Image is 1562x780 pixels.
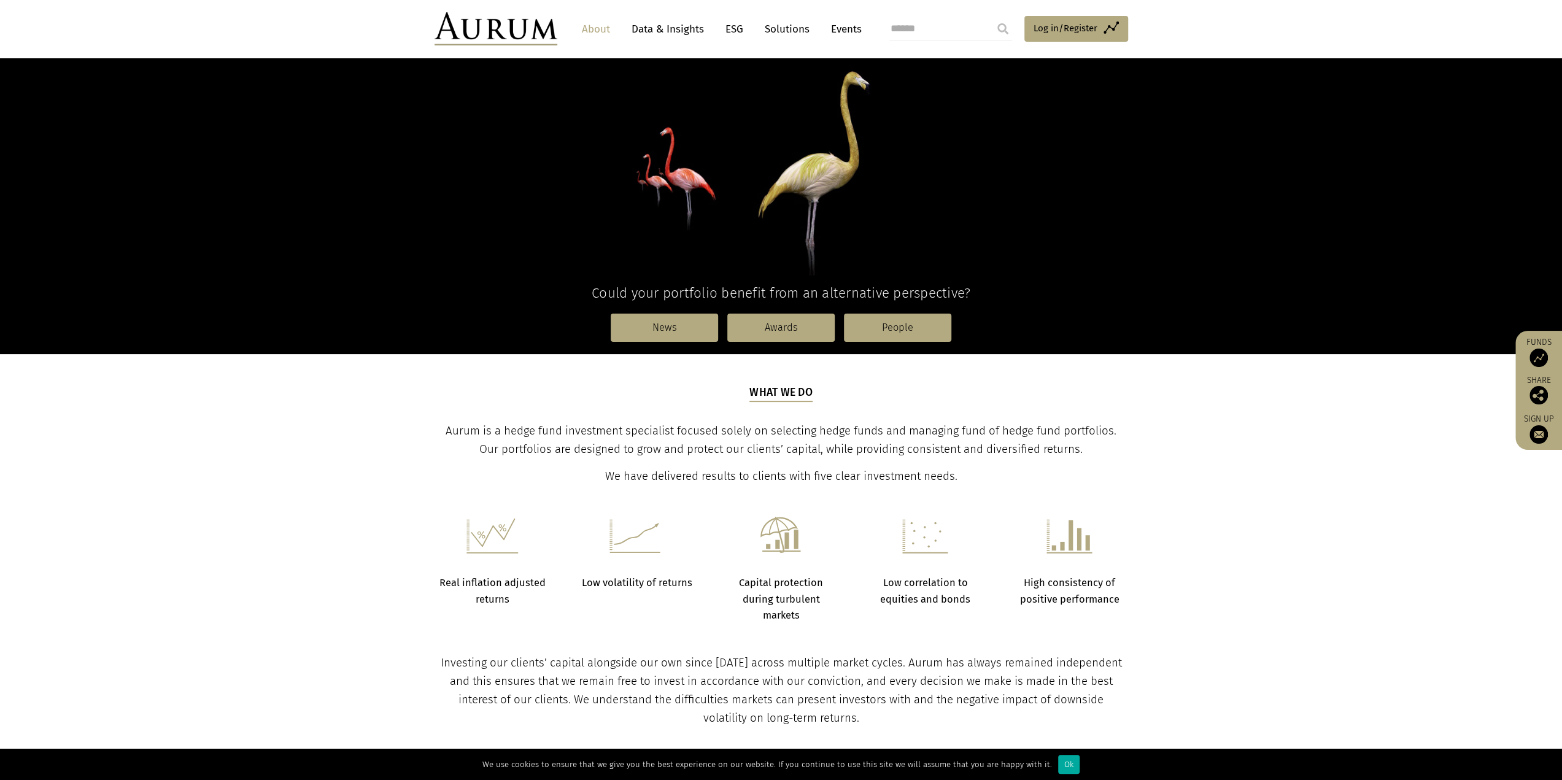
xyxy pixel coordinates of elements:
[749,385,813,402] h5: What we do
[1529,386,1548,404] img: Share this post
[1058,755,1080,774] div: Ok
[1529,349,1548,367] img: Access Funds
[727,314,835,342] a: Awards
[1521,414,1556,444] a: Sign up
[446,424,1116,456] span: Aurum is a hedge fund investment specialist focused solely on selecting hedge funds and managing ...
[435,285,1128,301] h4: Could your portfolio benefit from an alternative perspective?
[1020,577,1119,604] strong: High consistency of positive performance
[1521,337,1556,367] a: Funds
[435,12,557,45] img: Aurum
[1024,16,1128,42] a: Log in/Register
[991,17,1015,41] input: Submit
[625,18,710,41] a: Data & Insights
[605,469,957,483] span: We have delivered results to clients with five clear investment needs.
[759,18,816,41] a: Solutions
[739,577,823,621] strong: Capital protection during turbulent markets
[844,314,951,342] a: People
[581,577,692,589] strong: Low volatility of returns
[1529,425,1548,444] img: Sign up to our newsletter
[1034,21,1097,36] span: Log in/Register
[439,577,546,604] strong: Real inflation adjusted returns
[880,577,970,604] strong: Low correlation to equities and bonds
[719,18,749,41] a: ESG
[576,18,616,41] a: About
[611,314,718,342] a: News
[441,656,1122,725] span: Investing our clients’ capital alongside our own since [DATE] across multiple market cycles. Auru...
[825,18,862,41] a: Events
[1521,376,1556,404] div: Share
